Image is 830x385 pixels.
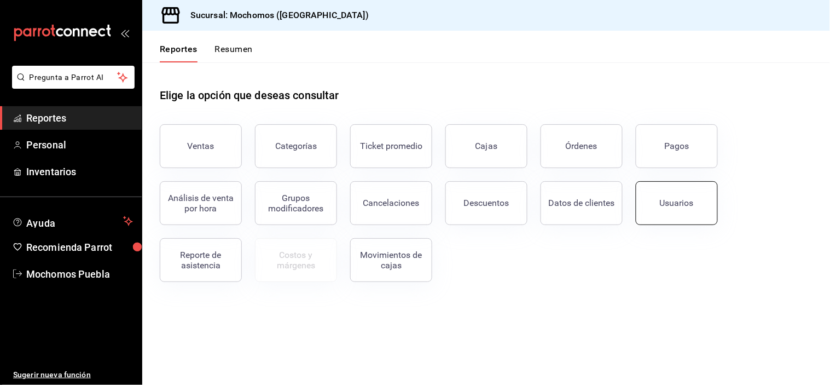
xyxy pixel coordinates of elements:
[160,181,242,225] button: Análisis de venta por hora
[160,44,253,62] div: navigation tabs
[160,44,198,62] button: Reportes
[541,181,623,225] button: Datos de clientes
[167,250,235,271] div: Reporte de asistencia
[350,238,432,282] button: Movimientos de cajas
[255,124,337,168] button: Categorías
[350,181,432,225] button: Cancelaciones
[360,141,422,151] div: Ticket promedio
[541,124,623,168] button: Órdenes
[445,124,527,168] a: Cajas
[12,66,135,89] button: Pregunta a Parrot AI
[255,238,337,282] button: Contrata inventarios para ver este reporte
[26,240,133,255] span: Recomienda Parrot
[464,198,509,208] div: Descuentos
[262,250,330,271] div: Costos y márgenes
[350,124,432,168] button: Ticket promedio
[26,111,133,125] span: Reportes
[8,79,135,91] a: Pregunta a Parrot AI
[636,181,718,225] button: Usuarios
[549,198,615,208] div: Datos de clientes
[275,141,317,151] div: Categorías
[262,193,330,214] div: Grupos modificadores
[445,181,527,225] button: Descuentos
[475,140,498,153] div: Cajas
[26,267,133,281] span: Mochomos Puebla
[26,137,133,152] span: Personal
[188,141,214,151] div: Ventas
[357,250,425,271] div: Movimientos de cajas
[160,87,339,104] h1: Elige la opción que deseas consultar
[566,141,597,151] div: Órdenes
[26,215,119,228] span: Ayuda
[160,124,242,168] button: Ventas
[665,141,689,151] div: Pagos
[660,198,694,208] div: Usuarios
[167,193,235,214] div: Análisis de venta por hora
[255,181,337,225] button: Grupos modificadores
[182,9,369,22] h3: Sucursal: Mochomos ([GEOGRAPHIC_DATA])
[26,164,133,179] span: Inventarios
[215,44,253,62] button: Resumen
[30,72,118,83] span: Pregunta a Parrot AI
[160,238,242,282] button: Reporte de asistencia
[636,124,718,168] button: Pagos
[120,28,129,37] button: open_drawer_menu
[363,198,420,208] div: Cancelaciones
[13,369,133,381] span: Sugerir nueva función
